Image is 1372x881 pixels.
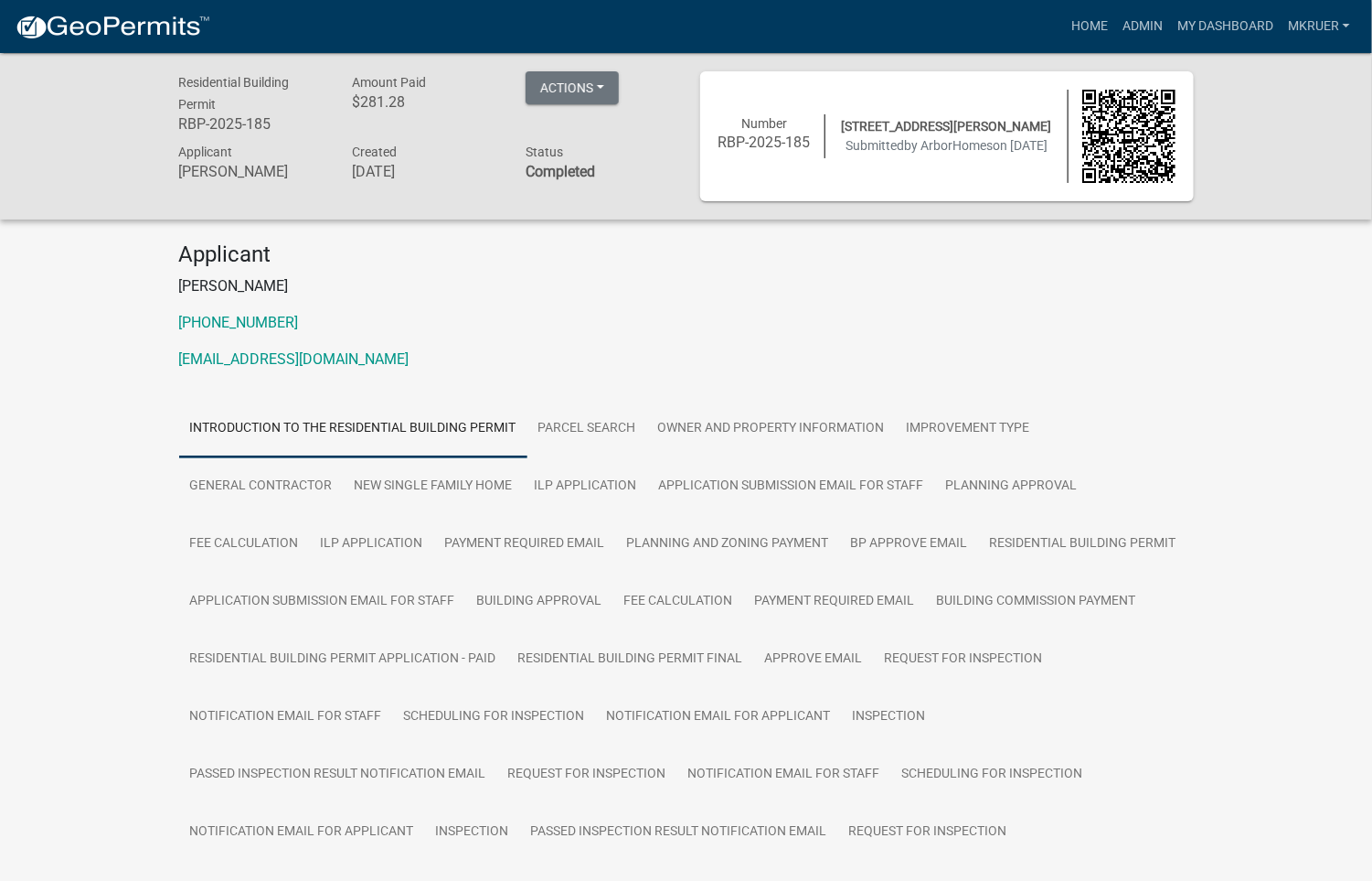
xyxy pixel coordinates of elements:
h4: Applicant [179,242,1194,268]
span: Number [741,116,787,131]
a: ILP Application [524,457,648,516]
a: Admin [1115,9,1170,44]
a: Scheduling for Inspection [393,688,596,747]
span: Status [526,145,563,159]
a: Residential Building Permit Application - Paid [179,630,507,689]
a: BP Approve Email [840,515,979,574]
span: [STREET_ADDRESS][PERSON_NAME] [842,119,1052,134]
h6: [PERSON_NAME] [179,163,325,180]
a: Planning Approval [935,457,1089,516]
a: [PHONE_NUMBER] [179,314,299,331]
button: Actions [526,71,619,104]
a: Residential Building Permit Final [507,630,754,689]
a: Introduction to the Residential Building Permit [179,400,527,458]
a: New Single Family Home [344,457,524,516]
a: Passed Inspection Result Notification Email [520,803,838,862]
a: Parcel search [527,400,647,458]
a: Owner and Property Information [647,400,896,458]
a: Application Submission Email for Staff [179,573,466,631]
a: Payment Required Email [744,573,926,631]
a: My Dashboard [1170,9,1281,44]
a: Notification Email for Staff [677,746,891,804]
span: by ArborHomes [904,138,993,153]
a: [EMAIL_ADDRESS][DOMAIN_NAME] [179,350,409,368]
a: Building Approval [466,573,613,631]
a: Notification Email for Applicant [596,688,842,747]
a: Improvement Type [896,400,1041,458]
h6: [DATE] [352,163,498,180]
a: Passed Inspection Result Notification Email [179,746,497,804]
a: Notification Email for Applicant [179,803,425,862]
span: Submitted on [DATE] [846,138,1048,153]
a: Payment Required Email [434,515,616,574]
img: QR code [1082,90,1175,183]
a: ILP Application [310,515,434,574]
a: Fee Calculation [179,515,310,574]
a: Request for Inspection [497,746,677,804]
strong: Completed [526,163,595,180]
span: Applicant [179,145,233,159]
a: Request for Inspection [838,803,1018,862]
a: Scheduling for Inspection [891,746,1094,804]
h6: RBP-2025-185 [179,115,325,133]
a: Application Submission Email for Staff [648,457,935,516]
span: Created [352,145,397,159]
a: Residential Building Permit [979,515,1187,574]
a: Building Commission Payment [926,573,1147,631]
a: Request for Inspection [874,630,1054,689]
span: Amount Paid [352,75,426,90]
h6: RBP-2025-185 [718,134,812,151]
span: Residential Building Permit [179,75,290,112]
a: Notification Email for Staff [179,688,393,747]
a: Inspection [425,803,520,862]
a: General Contractor [179,457,344,516]
a: Fee Calculation [613,573,744,631]
a: Planning and Zoning Payment [616,515,840,574]
a: Home [1064,9,1115,44]
a: Inspection [842,688,937,747]
h6: $281.28 [352,93,498,111]
p: [PERSON_NAME] [179,275,1194,297]
a: mkruer [1281,9,1357,44]
a: Approve Email [754,630,874,689]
